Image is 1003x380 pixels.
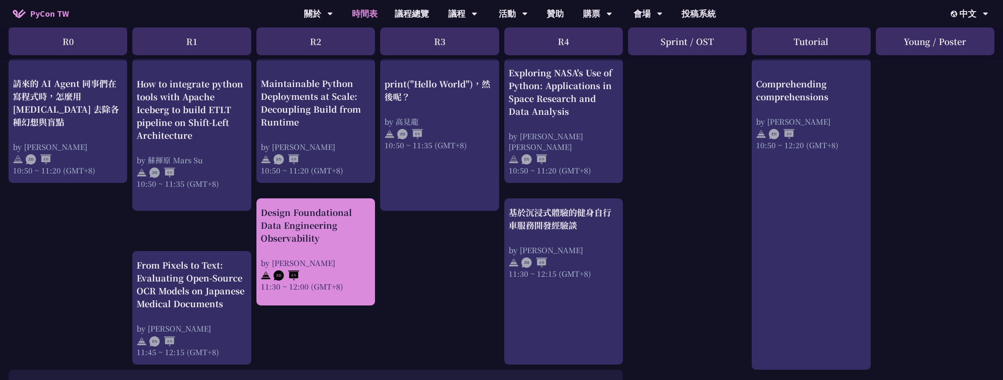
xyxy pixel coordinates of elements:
[149,168,175,178] img: ZHEN.371966e.svg
[509,257,519,268] img: svg+xml;base64,PHN2ZyB4bWxucz0iaHR0cDovL3d3dy53My5vcmcvMjAwMC9zdmciIHdpZHRoPSIyNCIgaGVpZ2h0PSIyNC...
[132,27,251,55] div: R1
[137,66,247,203] a: How to integrate python tools with Apache Iceberg to build ETLT pipeline on Shift-Left Architectu...
[261,206,371,245] div: Design Foundational Data Engineering Observability
[509,165,619,176] div: 10:50 ~ 11:20 (GMT+8)
[261,77,371,129] div: Maintainable Python Deployments at Scale: Decoupling Build from Runtime
[261,206,371,298] a: Design Foundational Data Engineering Observability by [PERSON_NAME] 11:30 ~ 12:00 (GMT+8)
[756,77,866,103] div: Comprehending comprehensions
[274,270,299,281] img: ZHEN.371966e.svg
[509,66,619,176] a: Exploring NASA's Use of Python: Applications in Space Research and Data Analysis by [PERSON_NAME]...
[274,154,299,165] img: ENEN.5a408d1.svg
[876,27,994,55] div: Young / Poster
[509,206,619,232] div: 基於沉浸式體驗的健身自行車服務開發經驗談
[261,141,371,152] div: by [PERSON_NAME]
[261,281,371,292] div: 11:30 ~ 12:00 (GMT+8)
[261,154,271,165] img: svg+xml;base64,PHN2ZyB4bWxucz0iaHR0cDovL3d3dy53My5vcmcvMjAwMC9zdmciIHdpZHRoPSIyNCIgaGVpZ2h0PSIyNC...
[137,259,247,310] div: From Pixels to Text: Evaluating Open-Source OCR Models on Japanese Medical Documents
[521,154,547,165] img: ENEN.5a408d1.svg
[26,154,51,165] img: ZHZH.38617ef.svg
[30,7,69,20] span: PyCon TW
[756,116,866,126] div: by [PERSON_NAME]
[13,141,123,152] div: by [PERSON_NAME]
[509,245,619,255] div: by [PERSON_NAME]
[4,3,77,24] a: PyCon TW
[756,66,866,362] a: Comprehending comprehensions by [PERSON_NAME] 10:50 ~ 12:20 (GMT+8)
[261,165,371,176] div: 10:50 ~ 11:20 (GMT+8)
[384,139,494,150] div: 10:50 ~ 11:35 (GMT+8)
[261,270,271,281] img: svg+xml;base64,PHN2ZyB4bWxucz0iaHR0cDovL3d3dy53My5vcmcvMjAwMC9zdmciIHdpZHRoPSIyNCIgaGVpZ2h0PSIyNC...
[628,27,747,55] div: Sprint / OST
[509,268,619,279] div: 11:30 ~ 12:15 (GMT+8)
[261,257,371,268] div: by [PERSON_NAME]
[13,154,23,165] img: svg+xml;base64,PHN2ZyB4bWxucz0iaHR0cDovL3d3dy53My5vcmcvMjAwMC9zdmciIHdpZHRoPSIyNCIgaGVpZ2h0PSIyNC...
[384,77,494,103] div: print("Hello World")，然後呢？
[509,66,619,118] div: Exploring NASA's Use of Python: Applications in Space Research and Data Analysis
[256,27,375,55] div: R2
[756,139,866,150] div: 10:50 ~ 12:20 (GMT+8)
[13,77,123,129] div: 請來的 AI Agent 同事們在寫程式時，怎麼用 [MEDICAL_DATA] 去除各種幻想與盲點
[504,27,623,55] div: R4
[384,116,494,126] div: by 高見龍
[137,178,247,189] div: 10:50 ~ 11:35 (GMT+8)
[769,129,795,139] img: ENEN.5a408d1.svg
[13,9,26,18] img: Home icon of PyCon TW 2025
[137,168,147,178] img: svg+xml;base64,PHN2ZyB4bWxucz0iaHR0cDovL3d3dy53My5vcmcvMjAwMC9zdmciIHdpZHRoPSIyNCIgaGVpZ2h0PSIyNC...
[756,129,766,139] img: svg+xml;base64,PHN2ZyB4bWxucz0iaHR0cDovL3d3dy53My5vcmcvMjAwMC9zdmciIHdpZHRoPSIyNCIgaGVpZ2h0PSIyNC...
[9,27,127,55] div: R0
[509,154,519,165] img: svg+xml;base64,PHN2ZyB4bWxucz0iaHR0cDovL3d3dy53My5vcmcvMjAwMC9zdmciIHdpZHRoPSIyNCIgaGVpZ2h0PSIyNC...
[137,259,247,357] a: From Pixels to Text: Evaluating Open-Source OCR Models on Japanese Medical Documents by [PERSON_N...
[13,165,123,176] div: 10:50 ~ 11:20 (GMT+8)
[509,131,619,152] div: by [PERSON_NAME] [PERSON_NAME]
[380,27,499,55] div: R3
[149,336,175,347] img: ENEN.5a408d1.svg
[13,66,123,176] a: 請來的 AI Agent 同事們在寫程式時，怎麼用 [MEDICAL_DATA] 去除各種幻想與盲點 by [PERSON_NAME] 10:50 ~ 11:20 (GMT+8)
[137,323,247,334] div: by [PERSON_NAME]
[509,206,619,357] a: 基於沉浸式體驗的健身自行車服務開發經驗談 by [PERSON_NAME] 11:30 ~ 12:15 (GMT+8)
[137,347,247,357] div: 11:45 ~ 12:15 (GMT+8)
[384,66,494,203] a: print("Hello World")，然後呢？ by 高見龍 10:50 ~ 11:35 (GMT+8)
[752,27,870,55] div: Tutorial
[137,336,147,347] img: svg+xml;base64,PHN2ZyB4bWxucz0iaHR0cDovL3d3dy53My5vcmcvMjAwMC9zdmciIHdpZHRoPSIyNCIgaGVpZ2h0PSIyNC...
[397,129,423,139] img: ZHEN.371966e.svg
[521,257,547,268] img: ZHZH.38617ef.svg
[137,77,247,141] div: How to integrate python tools with Apache Iceberg to build ETLT pipeline on Shift-Left Architecture
[137,154,247,165] div: by 蘇揮原 Mars Su
[261,66,371,176] a: Maintainable Python Deployments at Scale: Decoupling Build from Runtime by [PERSON_NAME] 10:50 ~ ...
[951,11,959,17] img: Locale Icon
[384,129,395,139] img: svg+xml;base64,PHN2ZyB4bWxucz0iaHR0cDovL3d3dy53My5vcmcvMjAwMC9zdmciIHdpZHRoPSIyNCIgaGVpZ2h0PSIyNC...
